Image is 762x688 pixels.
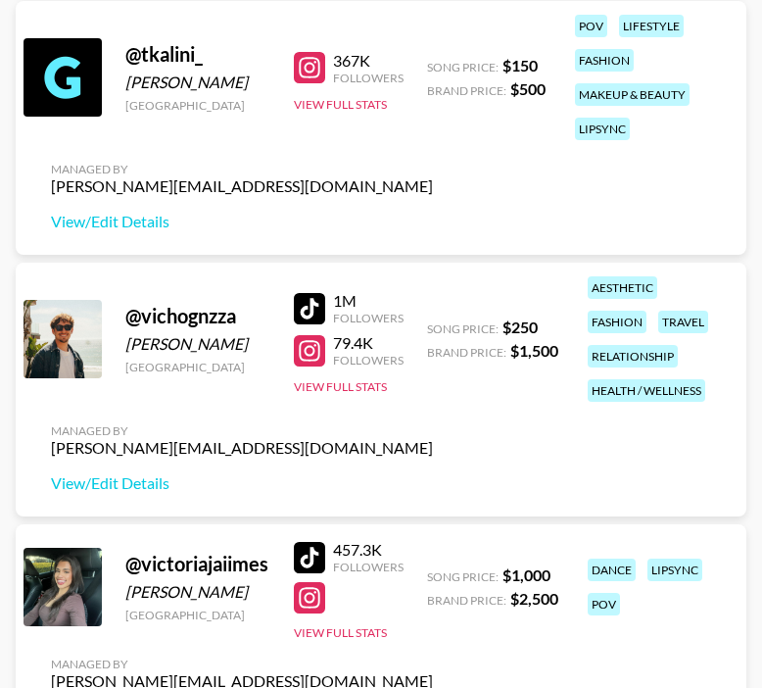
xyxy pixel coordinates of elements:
[427,83,506,98] span: Brand Price:
[647,559,702,581] div: lipsync
[427,345,506,360] span: Brand Price:
[333,311,404,325] div: Followers
[588,379,705,402] div: health / wellness
[125,608,270,622] div: [GEOGRAPHIC_DATA]
[51,423,433,438] div: Managed By
[427,60,499,74] span: Song Price:
[575,15,607,37] div: pov
[125,42,270,67] div: @ tkalini_
[51,438,433,458] div: [PERSON_NAME][EMAIL_ADDRESS][DOMAIN_NAME]
[333,540,404,560] div: 457.3K
[502,318,538,336] strong: $ 250
[588,345,678,368] div: relationship
[125,360,270,374] div: [GEOGRAPHIC_DATA]
[427,593,506,608] span: Brand Price:
[294,625,387,640] button: View Full Stats
[427,569,499,584] span: Song Price:
[427,321,499,336] span: Song Price:
[51,212,433,231] a: View/Edit Details
[333,291,404,311] div: 1M
[502,565,550,584] strong: $ 1,000
[51,657,433,671] div: Managed By
[510,341,558,360] strong: $ 1,500
[588,276,657,299] div: aesthetic
[125,73,270,92] div: [PERSON_NAME]
[51,176,433,196] div: [PERSON_NAME][EMAIL_ADDRESS][DOMAIN_NAME]
[294,379,387,394] button: View Full Stats
[588,311,646,333] div: fashion
[333,51,404,71] div: 367K
[51,162,433,176] div: Managed By
[510,589,558,608] strong: $ 2,500
[575,49,634,72] div: fashion
[125,582,270,602] div: [PERSON_NAME]
[333,333,404,353] div: 79.4K
[333,560,404,574] div: Followers
[333,71,404,85] div: Followers
[658,311,708,333] div: travel
[125,552,270,576] div: @ victoriajaiimes
[125,98,270,113] div: [GEOGRAPHIC_DATA]
[502,56,538,74] strong: $ 150
[125,304,270,328] div: @ vichognzza
[588,593,620,615] div: pov
[333,353,404,368] div: Followers
[575,83,690,106] div: makeup & beauty
[51,473,433,493] a: View/Edit Details
[619,15,684,37] div: lifestyle
[510,79,546,98] strong: $ 500
[575,118,630,140] div: lipsync
[588,559,636,581] div: dance
[294,97,387,112] button: View Full Stats
[125,334,270,354] div: [PERSON_NAME]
